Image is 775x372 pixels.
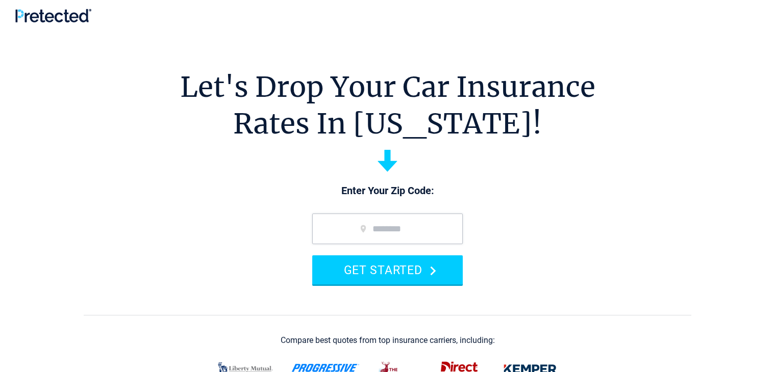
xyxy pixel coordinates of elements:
[291,364,360,372] img: progressive
[312,214,463,244] input: zip code
[281,336,495,345] div: Compare best quotes from top insurance carriers, including:
[180,69,595,142] h1: Let's Drop Your Car Insurance Rates In [US_STATE]!
[15,9,91,22] img: Pretected Logo
[312,255,463,284] button: GET STARTED
[302,184,473,198] p: Enter Your Zip Code:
